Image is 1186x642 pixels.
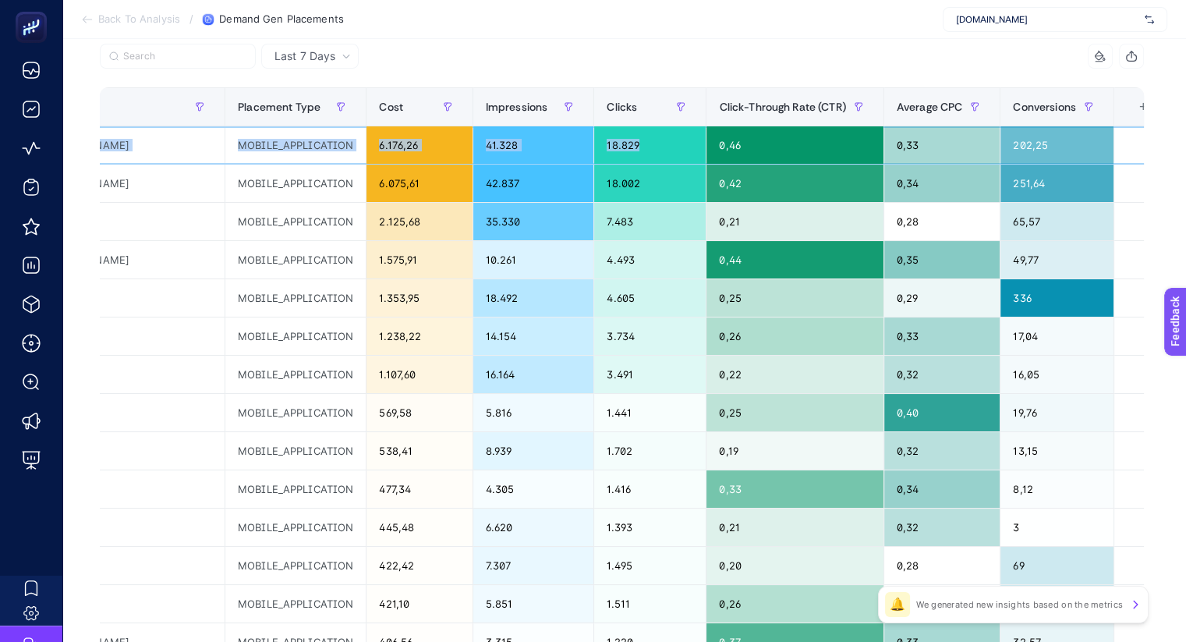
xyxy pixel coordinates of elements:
[123,51,246,62] input: Search
[1013,101,1076,113] span: Conversions
[594,356,706,393] div: 3.491
[473,432,594,470] div: 8.939
[473,317,594,355] div: 14.154
[884,241,1000,278] div: 0,35
[473,126,594,164] div: 41.328
[884,394,1000,431] div: 0,40
[884,203,1000,240] div: 0,28
[956,13,1138,26] span: [DOMAIN_NAME]
[719,101,845,113] span: Click-Through Rate (CTR)
[594,547,706,584] div: 1.495
[884,126,1000,164] div: 0,33
[366,317,472,355] div: 1.238,22
[366,585,472,622] div: 421,10
[379,101,403,113] span: Cost
[594,126,706,164] div: 18.829
[1128,101,1158,113] div: +
[706,317,883,355] div: 0,26
[706,394,883,431] div: 0,25
[706,432,883,470] div: 0,19
[225,203,366,240] div: MOBILE_APPLICATION
[225,126,366,164] div: MOBILE_APPLICATION
[706,126,883,164] div: 0,46
[473,165,594,202] div: 42.837
[473,241,594,278] div: 10.261
[706,470,883,508] div: 0,33
[706,547,883,584] div: 0,20
[1000,356,1113,393] div: 16,05
[473,585,594,622] div: 5.851
[884,432,1000,470] div: 0,32
[706,356,883,393] div: 0,22
[1000,241,1113,278] div: 49,77
[1000,203,1113,240] div: 65,57
[473,547,594,584] div: 7.307
[225,585,366,622] div: MOBILE_APPLICATION
[706,241,883,278] div: 0,44
[473,509,594,546] div: 6.620
[594,432,706,470] div: 1.702
[884,509,1000,546] div: 0,32
[225,509,366,546] div: MOBILE_APPLICATION
[225,165,366,202] div: MOBILE_APPLICATION
[1000,279,1113,317] div: 336
[1000,509,1113,546] div: 3
[1000,165,1113,202] div: 251,64
[366,279,472,317] div: 1.353,95
[884,356,1000,393] div: 0,32
[884,279,1000,317] div: 0,29
[366,356,472,393] div: 1.107,60
[594,241,706,278] div: 4.493
[607,101,637,113] span: Clicks
[594,165,706,202] div: 18.002
[225,394,366,431] div: MOBILE_APPLICATION
[706,509,883,546] div: 0,21
[473,356,594,393] div: 16.164
[225,317,366,355] div: MOBILE_APPLICATION
[594,317,706,355] div: 3.734
[366,509,472,546] div: 445,48
[366,394,472,431] div: 569,58
[366,547,472,584] div: 422,42
[1127,101,1139,135] div: 10 items selected
[594,279,706,317] div: 4.605
[9,5,59,17] span: Feedback
[706,203,883,240] div: 0,21
[916,598,1123,611] p: We generated new insights based on the metrics
[473,470,594,508] div: 4.305
[225,241,366,278] div: MOBILE_APPLICATION
[225,470,366,508] div: MOBILE_APPLICATION
[473,394,594,431] div: 5.816
[225,356,366,393] div: MOBILE_APPLICATION
[884,547,1000,584] div: 0,28
[594,585,706,622] div: 1.511
[1000,470,1113,508] div: 8,12
[473,203,594,240] div: 35.330
[706,165,883,202] div: 0,42
[594,509,706,546] div: 1.393
[366,126,472,164] div: 6.176,26
[706,279,883,317] div: 0,25
[594,470,706,508] div: 1.416
[1000,126,1113,164] div: 202,25
[594,394,706,431] div: 1.441
[594,203,706,240] div: 7.483
[884,470,1000,508] div: 0,34
[225,432,366,470] div: MOBILE_APPLICATION
[366,241,472,278] div: 1.575,91
[225,279,366,317] div: MOBILE_APPLICATION
[884,317,1000,355] div: 0,33
[366,165,472,202] div: 6.075,61
[884,165,1000,202] div: 0,34
[98,13,180,26] span: Back To Analysis
[1000,432,1113,470] div: 13,15
[473,279,594,317] div: 18.492
[189,12,193,25] span: /
[706,585,883,622] div: 0,26
[274,48,335,64] span: Last 7 Days
[219,13,344,26] span: Demand Gen Placements
[366,470,472,508] div: 477,34
[486,101,548,113] span: Impressions
[885,592,910,617] div: 🔔
[1000,317,1113,355] div: 17,04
